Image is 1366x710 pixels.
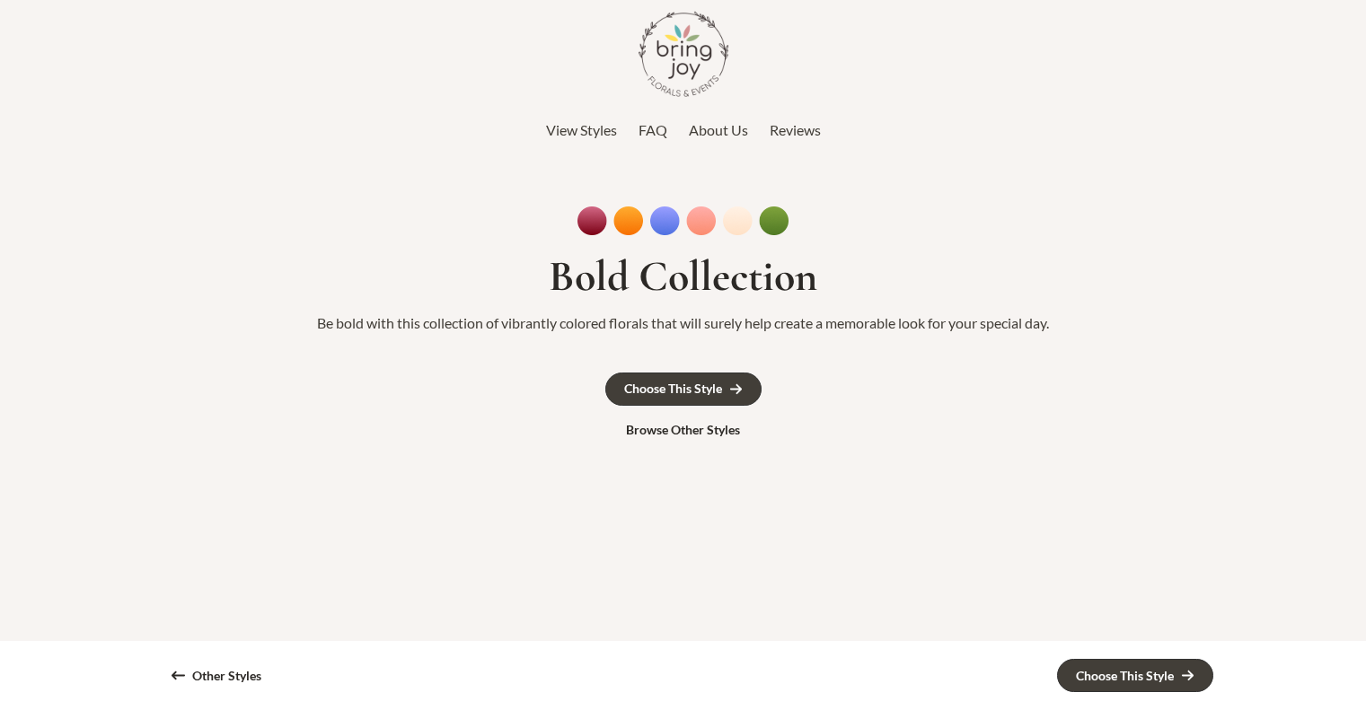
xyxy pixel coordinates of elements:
div: Choose This Style [1076,670,1174,682]
div: Browse Other Styles [626,424,740,436]
div: Choose This Style [624,382,722,395]
div: Other Styles [192,670,261,682]
a: Other Styles [154,660,279,691]
span: FAQ [639,121,667,138]
span: View Styles [546,121,617,138]
nav: Top Header Menu [145,117,1222,144]
a: Browse Other Styles [608,415,758,445]
a: About Us [689,117,748,144]
a: View Styles [546,117,617,144]
span: Reviews [770,121,821,138]
span: About Us [689,121,748,138]
a: Choose This Style [605,373,762,406]
a: Reviews [770,117,821,144]
a: Choose This Style [1057,659,1213,692]
a: FAQ [639,117,667,144]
